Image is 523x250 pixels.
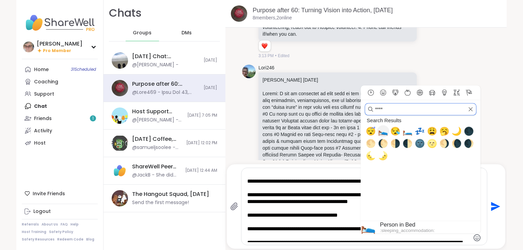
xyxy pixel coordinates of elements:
button: Reactions: love [261,43,268,49]
div: [DATE] Chat: Depression/Life Challenges, [DATE] [132,53,200,60]
span: [DATE] [204,85,217,91]
div: The Hangout Squad, [DATE] [132,190,209,198]
a: About Us [42,222,58,227]
a: Friends1 [22,112,98,124]
div: Host Support Circle (have hosted 1+ session), [DATE] [132,108,183,115]
img: Monday Coffee, Tea or Hot chocolate and Milk Club, Oct 06 [112,135,128,151]
div: Home [34,66,49,73]
div: [PERSON_NAME] [37,40,82,48]
img: https://sharewell-space-live.sfo3.digitaloceanspaces.com/user-generated/5690214f-3394-4b7a-9405-4... [242,65,256,78]
a: Host Training [22,230,46,234]
button: Emoji picker [473,234,481,242]
textarea: Type your message [247,171,470,242]
div: ShareWell Peer Council [132,163,181,170]
a: Referrals [22,222,39,227]
div: Host [34,140,46,147]
div: Support [34,91,54,98]
span: 1 [92,116,94,121]
span: DMs [181,30,192,36]
img: Susan [23,41,34,52]
div: Invite Friends [22,187,98,200]
img: Purpose after 60: Turning Vision into Action, Oct 09 [231,5,247,22]
div: @samueljsoolee - im honored and touched by the empathy of this group [132,144,182,151]
p: [PERSON_NAME] [DATE] [263,77,413,83]
p: Loremi: D sit am consectet ad elit sedd ei tem incidid. Utlabo etdo mag aliq enimadmin, veniamqui... [263,90,413,206]
button: Send [487,199,503,214]
img: ShareWell Nav Logo [22,11,98,35]
div: Logout [33,208,51,215]
div: @JackB - She did great! 🤗 [132,172,181,179]
span: 31 Scheduled [71,67,96,72]
div: @Lore469 - Ipsu Dol 43, 5028 Sitame: C adi el seddoeius te inci utla et dol magnaal. Enimad mini ... [132,89,200,96]
a: Purpose after 60: Turning Vision into Action, [DATE] [253,7,393,14]
a: Support [22,88,98,100]
span: • [275,53,276,59]
a: Blog [86,237,94,242]
div: Purpose after 60: Turning Vision into Action, [DATE] [132,80,200,88]
span: Pro Member [43,48,71,54]
a: Safety Resources [22,237,54,242]
span: Groups [133,30,152,36]
a: Lori246 [258,65,274,71]
h1: Chats [109,5,142,21]
div: @[PERSON_NAME] - @[PERSON_NAME] thank you for addressing my last few questions and glad to hear t... [132,117,183,123]
div: Send the first message! [132,199,189,206]
p: 8 members, 2 online [253,15,292,21]
span: [DATE] 7:05 PM [187,113,217,118]
a: FAQ [61,222,68,227]
div: Friends [34,115,52,122]
div: [DATE] Coffee, Tea or Hot chocolate and Milk Club, [DATE] [132,135,182,143]
img: ShareWell Peer Council [112,163,128,179]
img: Host Support Circle (have hosted 1+ session), Oct 07 [112,107,128,124]
a: Host [22,137,98,149]
a: Help [70,222,79,227]
a: Activity [22,124,98,137]
img: Thursday Chat: Depression/Life Challenges, Oct 09 [112,52,128,69]
a: Coaching [22,76,98,88]
span: [DATE] [204,57,217,63]
img: The Hangout Squad, Oct 11 [112,190,128,206]
a: Redeem Code [57,237,83,242]
div: Coaching [34,79,58,85]
img: Purpose after 60: Turning Vision into Action, Oct 09 [112,80,128,96]
div: @[PERSON_NAME] - [132,62,178,68]
div: Activity [34,128,52,134]
span: [DATE] 12:02 PM [186,140,217,146]
div: Reaction list [259,40,271,51]
span: Edited [278,53,289,59]
span: 3:13 PM [258,53,274,59]
a: Logout [22,205,98,218]
a: Safety Policy [49,230,73,234]
span: [DATE] 12:44 AM [185,168,217,173]
a: Home31Scheduled [22,63,98,76]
